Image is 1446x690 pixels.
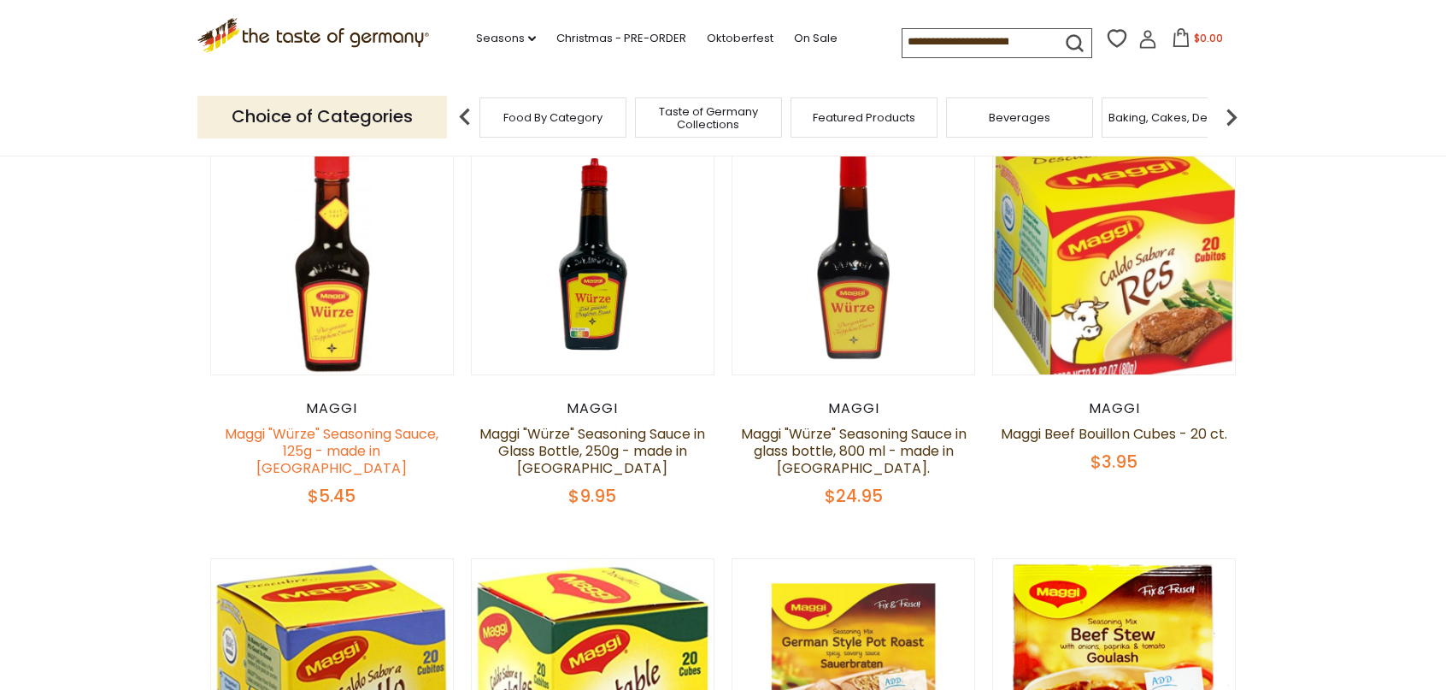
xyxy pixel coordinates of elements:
[225,424,438,478] a: Maggi "Würze" Seasoning Sauce, 125g - made in [GEOGRAPHIC_DATA]
[1214,100,1249,134] img: next arrow
[568,484,616,508] span: $9.95
[707,29,773,48] a: Oktoberfest
[992,400,1236,417] div: Maggi
[741,424,967,478] a: Maggi "Würze" Seasoning Sauce in glass bottle, 800 ml - made in [GEOGRAPHIC_DATA].
[732,400,975,417] div: Maggi
[989,111,1050,124] a: Beverages
[640,105,777,131] a: Taste of Germany Collections
[476,29,536,48] a: Seasons
[211,133,453,375] img: Maggi
[472,133,714,375] img: Maggi
[448,100,482,134] img: previous arrow
[479,424,705,478] a: Maggi "Würze" Seasoning Sauce in Glass Bottle, 250g - made in [GEOGRAPHIC_DATA]
[813,111,915,124] a: Featured Products
[1194,31,1223,45] span: $0.00
[503,111,602,124] a: Food By Category
[1090,450,1137,474] span: $3.95
[1161,28,1233,54] button: $0.00
[993,133,1235,392] img: Maggi
[471,400,714,417] div: Maggi
[794,29,838,48] a: On Sale
[556,29,686,48] a: Christmas - PRE-ORDER
[308,484,356,508] span: $5.45
[825,484,883,508] span: $24.95
[197,96,447,138] p: Choice of Categories
[732,133,974,375] img: Maggi
[1001,424,1227,444] a: Maggi Beef Bouillon Cubes - 20 ct.
[1108,111,1241,124] a: Baking, Cakes, Desserts
[210,400,454,417] div: Maggi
